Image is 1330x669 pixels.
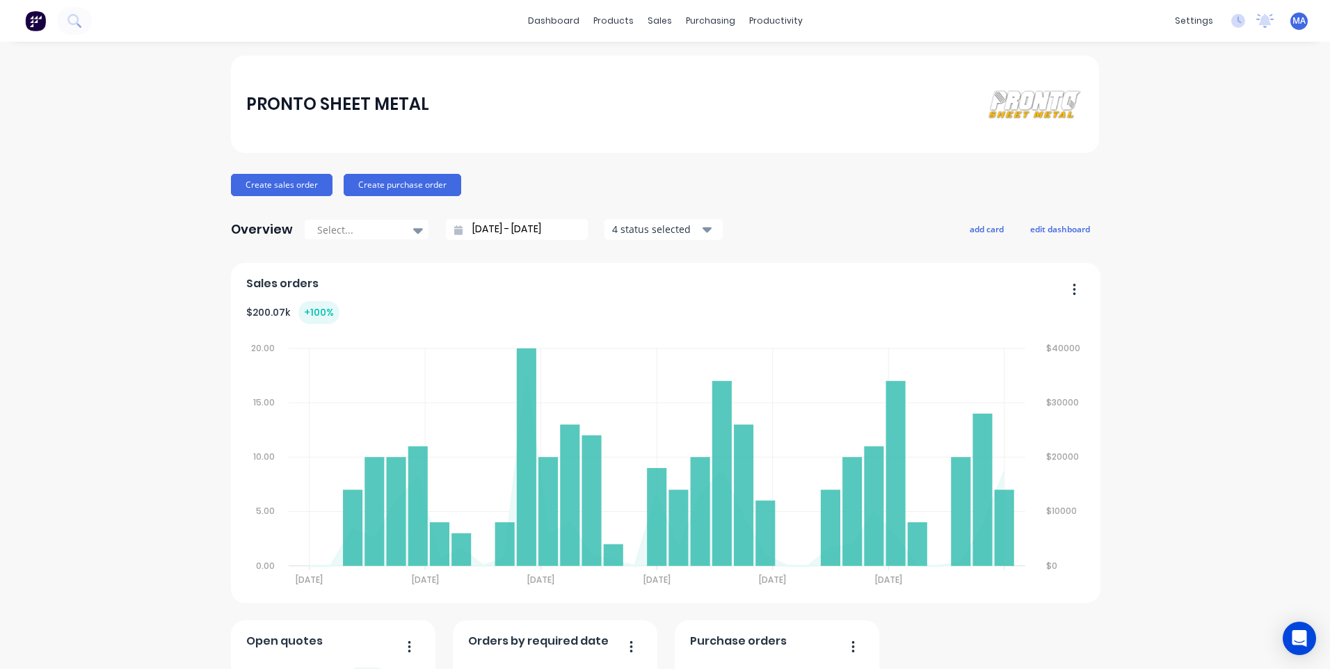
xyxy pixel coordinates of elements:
[253,396,275,408] tspan: 15.00
[641,10,679,31] div: sales
[344,174,461,196] button: Create purchase order
[527,574,554,586] tspan: [DATE]
[231,216,293,243] div: Overview
[521,10,586,31] a: dashboard
[986,89,1084,120] img: PRONTO SHEET METAL
[1048,451,1080,462] tspan: $20000
[1048,396,1080,408] tspan: $30000
[231,174,332,196] button: Create sales order
[298,301,339,324] div: + 100 %
[246,90,429,118] div: PRONTO SHEET METAL
[256,506,275,517] tspan: 5.00
[604,219,723,240] button: 4 status selected
[256,560,275,572] tspan: 0.00
[876,574,903,586] tspan: [DATE]
[1168,10,1220,31] div: settings
[1048,506,1078,517] tspan: $10000
[961,220,1013,238] button: add card
[246,633,323,650] span: Open quotes
[253,451,275,462] tspan: 10.00
[1283,622,1316,655] div: Open Intercom Messenger
[586,10,641,31] div: products
[412,574,439,586] tspan: [DATE]
[679,10,742,31] div: purchasing
[468,633,609,650] span: Orders by required date
[246,275,319,292] span: Sales orders
[1021,220,1099,238] button: edit dashboard
[643,574,671,586] tspan: [DATE]
[296,574,323,586] tspan: [DATE]
[742,10,810,31] div: productivity
[1048,560,1059,572] tspan: $0
[1292,15,1306,27] span: MA
[25,10,46,31] img: Factory
[612,222,700,236] div: 4 status selected
[246,301,339,324] div: $ 200.07k
[1048,342,1082,354] tspan: $40000
[760,574,787,586] tspan: [DATE]
[251,342,275,354] tspan: 20.00
[690,633,787,650] span: Purchase orders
